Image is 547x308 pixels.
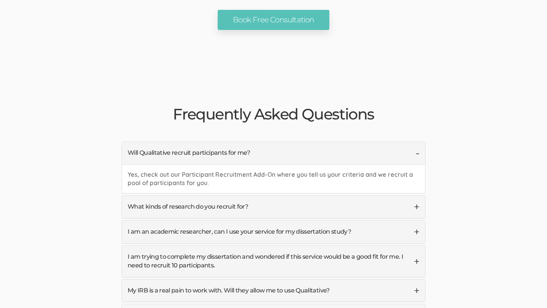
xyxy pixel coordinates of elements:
h2: Frequently Asked Questions [122,106,425,123]
a: I am trying to complete my dissertation and wondered if this service would be a good fit for me. ... [122,246,425,277]
a: Will Qualitative recruit participants for me? [122,142,425,164]
a: What kinds of research do you recruit for? [122,196,425,218]
a: My IRB is a real pain to work with. Will they allow me to use Qualitative? [122,280,425,302]
a: Book Free Consultation [218,10,329,30]
a: I am an academic researcher, can I use your service for my dissertation study? [122,221,425,243]
div: Yes, check out our Participant Recruitment Add-On where you tell us your criteria and we recruit ... [122,164,425,193]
